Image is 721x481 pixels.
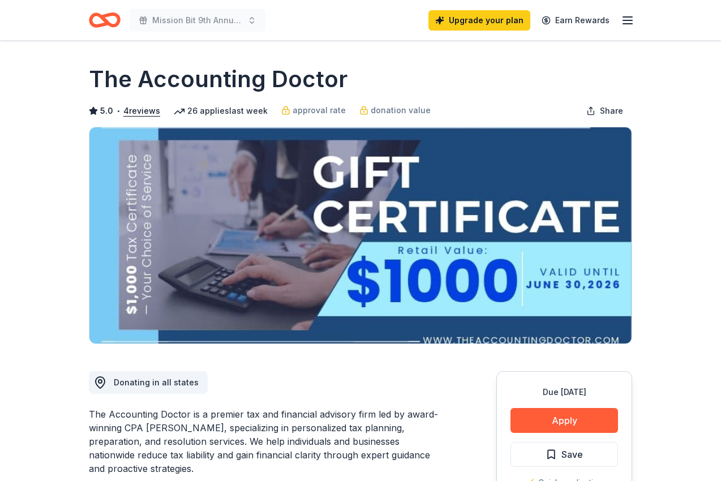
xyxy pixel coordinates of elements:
a: Earn Rewards [535,10,616,31]
a: Upgrade your plan [428,10,530,31]
div: The Accounting Doctor is a premier tax and financial advisory firm led by award-winning CPA [PERS... [89,407,442,475]
a: Home [89,7,121,33]
button: 4reviews [123,104,160,118]
img: Image for The Accounting Doctor [89,127,632,343]
span: donation value [371,104,431,117]
button: Share [577,100,632,122]
button: Mission Bit 9th Annual Gala Fundraiser [130,9,265,32]
div: 26 applies last week [174,104,268,118]
span: 5.0 [100,104,113,118]
button: Save [510,442,618,467]
a: approval rate [281,104,346,117]
span: approval rate [293,104,346,117]
button: Apply [510,408,618,433]
span: Share [600,104,623,118]
div: Due [DATE] [510,385,618,399]
span: Save [561,447,583,462]
span: Mission Bit 9th Annual Gala Fundraiser [152,14,243,27]
a: donation value [359,104,431,117]
h1: The Accounting Doctor [89,63,347,95]
span: Donating in all states [114,377,199,387]
span: • [117,106,121,115]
